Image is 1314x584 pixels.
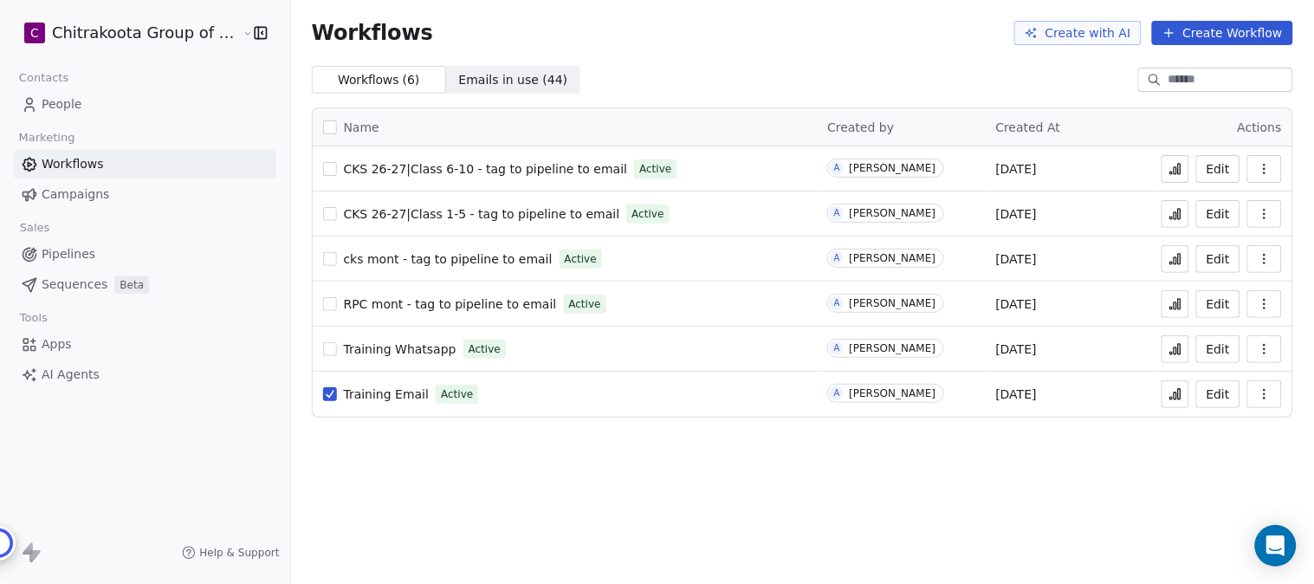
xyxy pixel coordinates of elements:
[12,305,55,331] span: Tools
[996,205,1037,223] span: [DATE]
[1196,245,1240,273] button: Edit
[42,185,109,204] span: Campaigns
[42,335,72,354] span: Apps
[569,296,601,312] span: Active
[1196,200,1240,228] button: Edit
[1196,335,1240,363] button: Edit
[344,297,557,311] span: RPC mont - tag to pipeline to email
[834,296,840,310] div: A
[834,341,840,355] div: A
[344,207,620,221] span: CKS 26-27|Class 1-5 - tag to pipeline to email
[14,270,276,299] a: SequencesBeta
[344,341,456,358] a: Training Whatsapp
[14,240,276,269] a: Pipelines
[996,386,1037,403] span: [DATE]
[1196,380,1240,408] button: Edit
[344,119,379,137] span: Name
[11,65,76,91] span: Contacts
[11,125,82,151] span: Marketing
[459,71,568,89] span: Emails in use ( 44 )
[565,251,597,267] span: Active
[849,297,935,309] div: [PERSON_NAME]
[849,342,935,354] div: [PERSON_NAME]
[344,295,557,313] a: RPC mont - tag to pipeline to email
[114,276,149,294] span: Beta
[344,160,628,178] a: CKS 26-27|Class 6-10 - tag to pipeline to email
[199,546,279,560] span: Help & Support
[344,250,553,268] a: cks mont - tag to pipeline to email
[42,245,95,263] span: Pipelines
[996,160,1037,178] span: [DATE]
[996,250,1037,268] span: [DATE]
[469,341,501,357] span: Active
[312,21,433,45] span: Workflows
[1255,525,1297,567] div: Open Intercom Messenger
[834,206,840,220] div: A
[834,251,840,265] div: A
[344,342,456,356] span: Training Whatsapp
[42,276,107,294] span: Sequences
[14,90,276,119] a: People
[849,162,935,174] div: [PERSON_NAME]
[834,161,840,175] div: A
[42,95,82,114] span: People
[996,341,1037,358] span: [DATE]
[849,207,935,219] div: [PERSON_NAME]
[344,205,620,223] a: CKS 26-27|Class 1-5 - tag to pipeline to email
[996,295,1037,313] span: [DATE]
[834,386,840,400] div: A
[344,386,430,403] a: Training Email
[344,252,553,266] span: cks mont - tag to pipeline to email
[21,18,230,48] button: CChitrakoota Group of Institutions
[14,330,276,359] a: Apps
[1014,21,1142,45] button: Create with AI
[1238,120,1282,134] span: Actions
[344,162,628,176] span: CKS 26-27|Class 6-10 - tag to pipeline to email
[30,24,39,42] span: C
[631,206,663,222] span: Active
[344,387,430,401] span: Training Email
[42,155,104,173] span: Workflows
[12,215,57,241] span: Sales
[52,22,238,44] span: Chitrakoota Group of Institutions
[639,161,671,177] span: Active
[14,180,276,209] a: Campaigns
[441,386,473,402] span: Active
[182,546,279,560] a: Help & Support
[1196,155,1240,183] button: Edit
[1152,21,1293,45] button: Create Workflow
[827,120,894,134] span: Created by
[849,252,935,264] div: [PERSON_NAME]
[1196,290,1240,318] button: Edit
[42,366,100,384] span: AI Agents
[849,387,935,399] div: [PERSON_NAME]
[996,120,1061,134] span: Created At
[14,150,276,178] a: Workflows
[14,360,276,389] a: AI Agents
